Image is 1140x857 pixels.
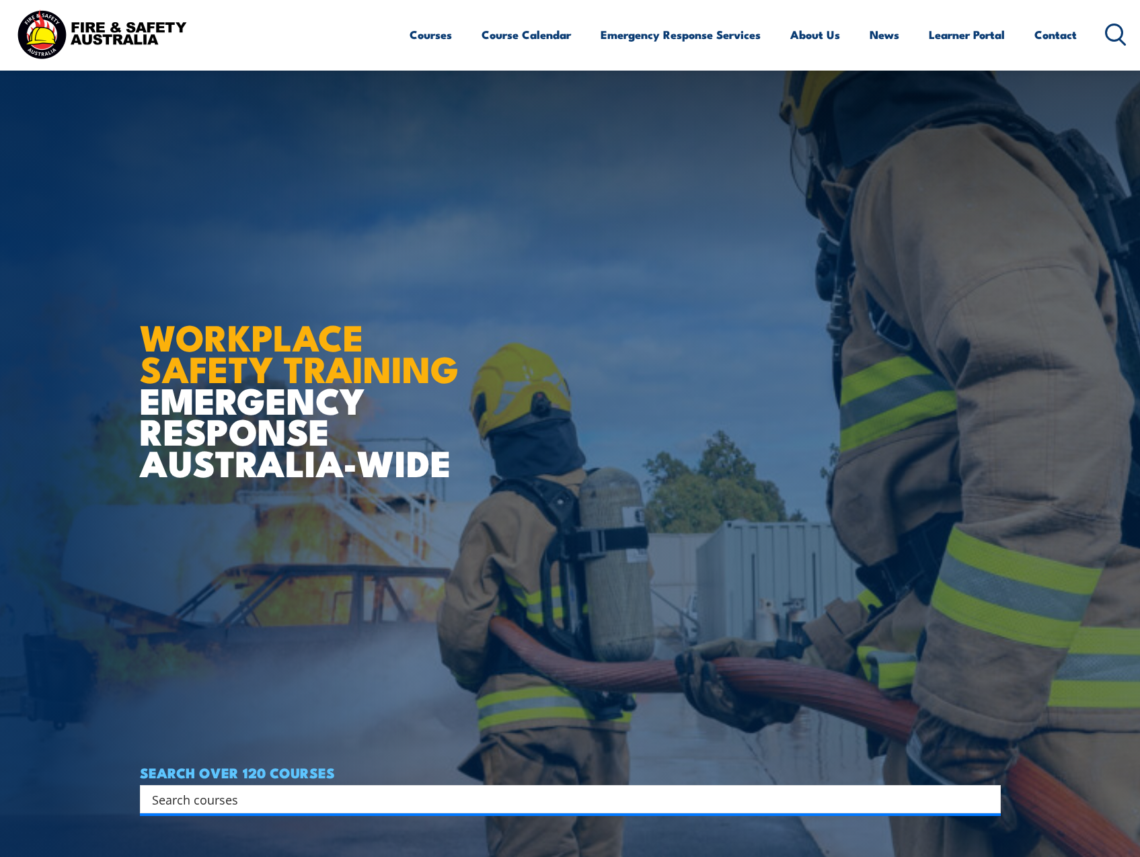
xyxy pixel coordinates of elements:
[140,308,459,395] strong: WORKPLACE SAFETY TRAINING
[152,789,971,809] input: Search input
[140,765,1001,780] h4: SEARCH OVER 120 COURSES
[1034,17,1077,52] a: Contact
[790,17,840,52] a: About Us
[482,17,571,52] a: Course Calendar
[410,17,452,52] a: Courses
[929,17,1005,52] a: Learner Portal
[155,790,974,809] form: Search form
[977,790,996,809] button: Search magnifier button
[140,287,469,478] h1: EMERGENCY RESPONSE AUSTRALIA-WIDE
[601,17,761,52] a: Emergency Response Services
[870,17,899,52] a: News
